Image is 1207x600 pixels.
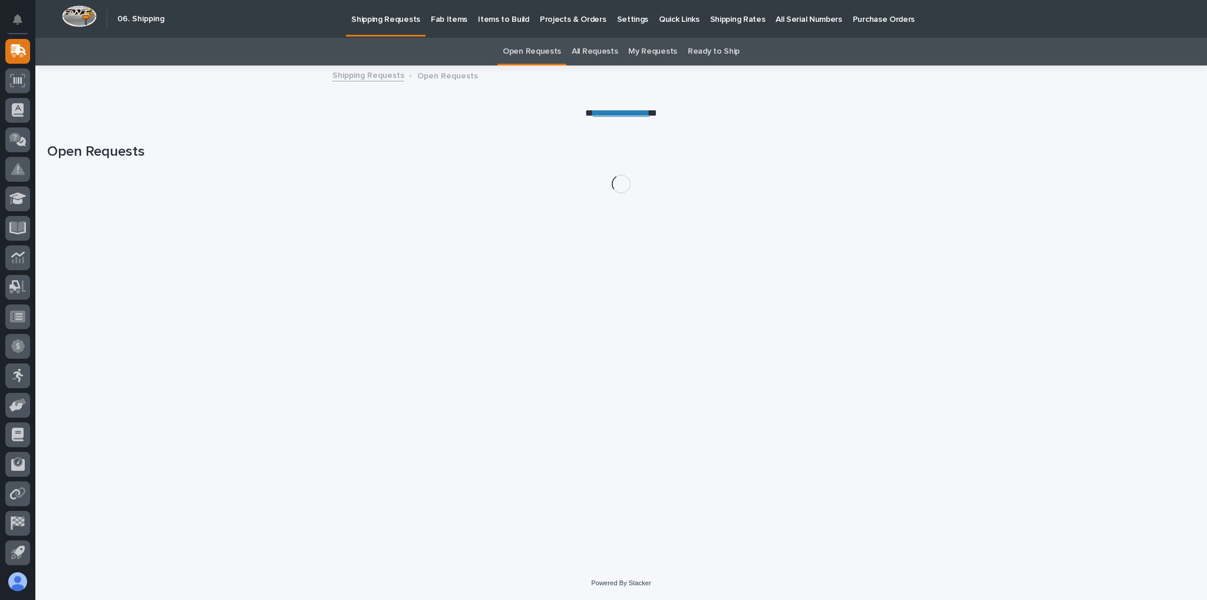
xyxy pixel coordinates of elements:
[15,14,30,33] div: Notifications
[688,38,740,65] a: Ready to Ship
[591,579,651,586] a: Powered By Stacker
[117,14,164,24] h2: 06. Shipping
[572,38,618,65] a: All Requests
[503,38,561,65] a: Open Requests
[5,569,30,594] button: users-avatar
[417,68,478,81] p: Open Requests
[62,5,97,27] img: Workspace Logo
[47,143,1195,160] h1: Open Requests
[5,7,30,32] button: Notifications
[332,68,404,81] a: Shipping Requests
[628,38,677,65] a: My Requests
